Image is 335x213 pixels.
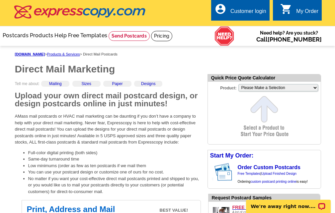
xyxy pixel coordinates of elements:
[268,36,322,43] a: [PHONE_NUMBER]
[112,81,123,86] a: Paper
[208,83,238,91] label: Product:
[28,169,201,175] li: You can use your postcard design or customize one of ours for no cost.
[230,8,266,18] div: Customer login
[141,81,155,86] a: Designs
[261,172,296,175] a: Upload Finished Design
[28,156,201,162] li: Same-day turnaround time
[208,150,321,161] div: Start My Order:
[15,81,201,92] div: Tell me about:
[47,52,80,56] a: Products & Services
[280,3,292,15] i: shopping_cart
[28,150,201,156] li: Full-color digital printing (both sides)
[238,164,300,170] a: Order Custom Postcards
[213,161,237,183] img: post card showing stamp and address area
[15,52,45,56] a: [DOMAIN_NAME]
[49,81,62,86] a: Mailing
[280,7,318,16] a: shopping_cart My Order
[15,52,118,56] span: > > Direct Mail Postcards
[15,64,201,74] h1: Direct Mail Marketing
[214,3,226,15] i: account_circle
[68,32,107,39] a: Free Templates
[242,192,335,213] iframe: LiveChat chat widget
[238,172,308,183] span: | Ordering is easy!
[28,162,201,169] li: Low minimums (order as few as ten postcards if we mail them
[256,36,322,43] span: Call
[15,92,201,108] h2: Upload your own direct mail postcard design, or design postcards online in just minutes!
[214,7,266,16] a: account_circle Customer login
[296,8,318,18] div: My Order
[3,32,29,39] a: Postcards
[214,26,234,46] img: help
[208,74,321,82] div: Quick Price Quote Calculator
[54,32,67,39] a: Help
[208,161,213,183] img: background image for postcard
[30,32,53,39] a: Products
[250,180,296,183] a: custom postcard printing online
[212,194,320,201] div: Request Postcard Samples
[15,113,201,146] p: AMass mail postcards or HVAC mail marketing can be daunting if you don’t have a company to help w...
[238,172,261,175] a: Free Templates
[28,175,201,195] li: No matter if you want your cost-effective direct mail postcards printed and shipped to you, or yo...
[256,30,322,43] span: Need help? Are you stuck?
[81,81,91,86] a: Sizes
[232,204,317,210] a: FREE Postcard Printing Samples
